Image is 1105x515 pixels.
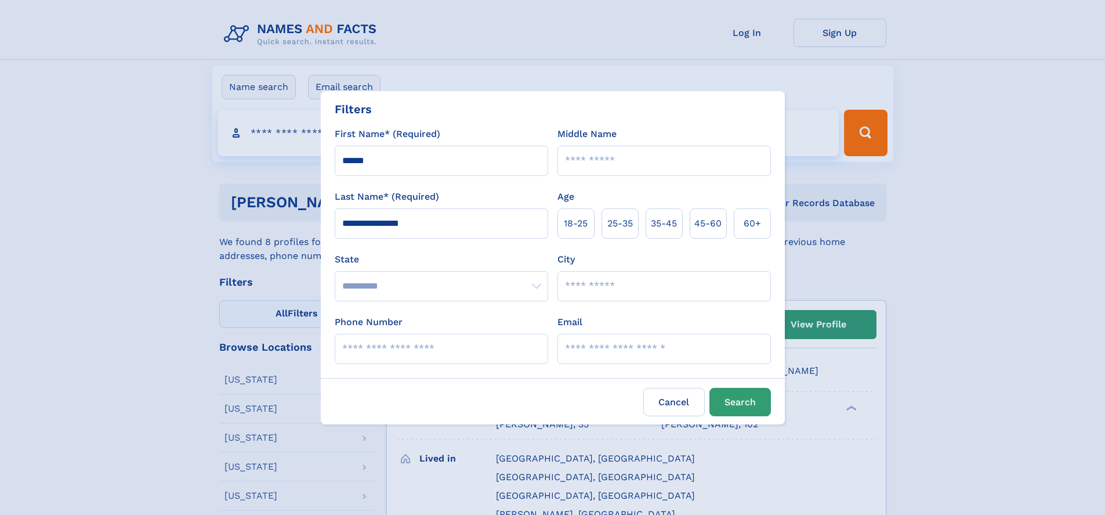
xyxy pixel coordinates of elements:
label: Middle Name [557,127,617,141]
label: City [557,253,575,266]
span: 25‑35 [607,217,633,231]
div: Filters [335,100,372,118]
label: State [335,253,548,266]
label: Age [557,190,574,204]
span: 45‑60 [694,217,722,231]
span: 35‑45 [651,217,677,231]
label: Email [557,315,582,329]
label: Phone Number [335,315,403,329]
span: 18‑25 [564,217,588,231]
span: 60+ [744,217,761,231]
label: First Name* (Required) [335,127,440,141]
label: Cancel [643,388,705,416]
label: Last Name* (Required) [335,190,439,204]
button: Search [709,388,771,416]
